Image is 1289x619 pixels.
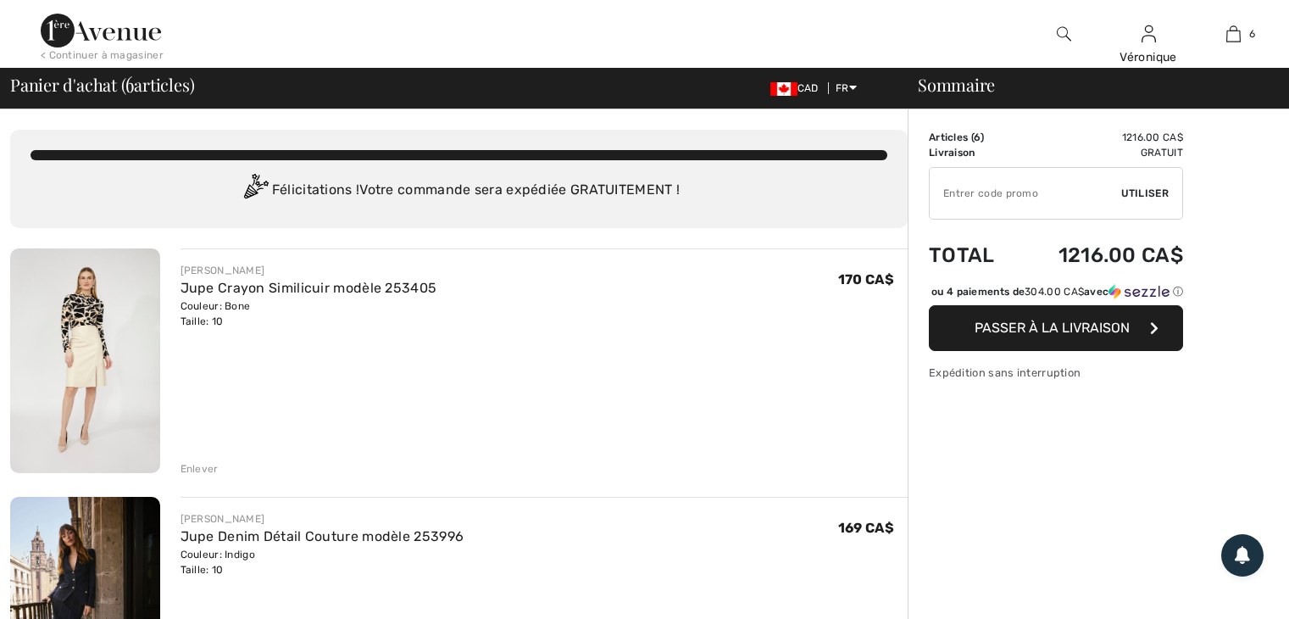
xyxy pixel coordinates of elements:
[1192,24,1275,44] a: 6
[931,284,1183,299] div: ou 4 paiements de avec
[10,76,194,93] span: Panier d'achat ( articles)
[1016,226,1183,284] td: 1216.00 CA$
[975,320,1130,336] span: Passer à la livraison
[181,280,437,296] a: Jupe Crayon Similicuir modèle 253405
[836,82,857,94] span: FR
[181,547,464,577] div: Couleur: Indigo Taille: 10
[838,271,894,287] span: 170 CA$
[41,14,161,47] img: 1ère Avenue
[238,174,272,208] img: Congratulation2.svg
[930,168,1121,219] input: Code promo
[181,298,437,329] div: Couleur: Bone Taille: 10
[1142,25,1156,42] a: Se connecter
[181,528,464,544] a: Jupe Denim Détail Couture modèle 253996
[1121,186,1169,201] span: Utiliser
[929,130,1016,145] td: Articles ( )
[1025,286,1084,298] span: 304.00 CA$
[929,365,1183,381] div: Expédition sans interruption
[1057,24,1071,44] img: recherche
[1016,145,1183,160] td: Gratuit
[929,284,1183,305] div: ou 4 paiements de304.00 CA$avecSezzle Cliquez pour en savoir plus sur Sezzle
[10,248,160,473] img: Jupe Crayon Similicuir modèle 253405
[1226,24,1241,44] img: Mon panier
[181,263,437,278] div: [PERSON_NAME]
[1016,130,1183,145] td: 1216.00 CA$
[181,511,464,527] div: [PERSON_NAME]
[897,76,1279,93] div: Sommaire
[929,305,1183,351] button: Passer à la livraison
[838,520,894,536] span: 169 CA$
[181,461,219,477] div: Enlever
[770,82,825,94] span: CAD
[125,72,134,94] span: 6
[41,47,164,63] div: < Continuer à magasiner
[1142,24,1156,44] img: Mes infos
[929,226,1016,284] td: Total
[1108,284,1170,299] img: Sezzle
[770,82,797,96] img: Canadian Dollar
[1107,48,1190,66] div: Véronique
[1249,26,1255,42] span: 6
[31,174,887,208] div: Félicitations ! Votre commande sera expédiée GRATUITEMENT !
[974,131,981,143] span: 6
[929,145,1016,160] td: Livraison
